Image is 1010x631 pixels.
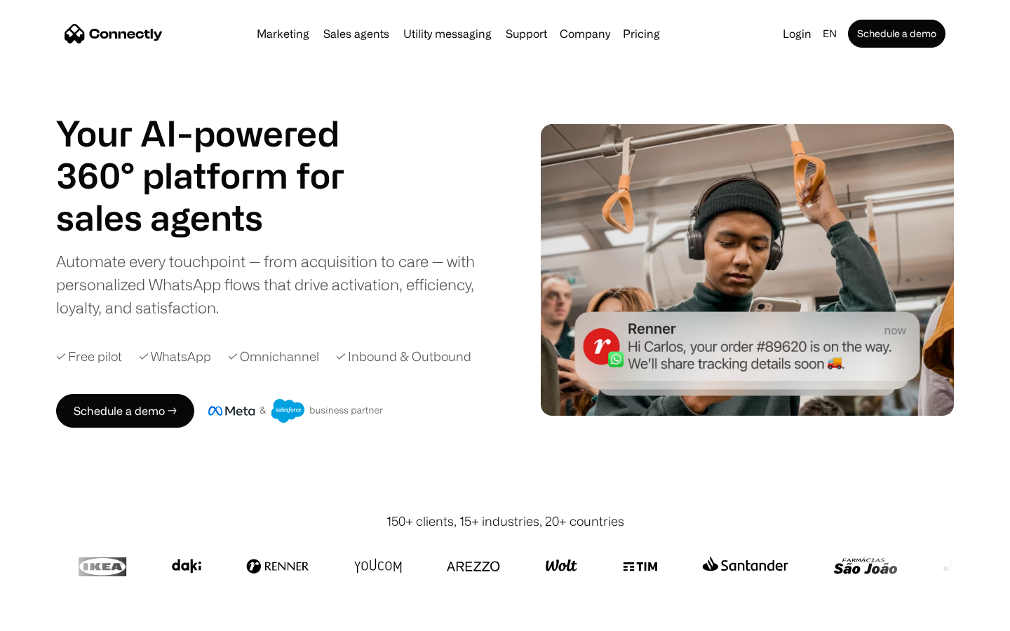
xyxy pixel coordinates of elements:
[208,399,384,423] img: Meta and Salesforce business partner badge.
[617,28,666,39] a: Pricing
[398,28,497,39] a: Utility messaging
[56,112,379,196] h1: Your AI-powered 360° platform for
[777,24,817,43] a: Login
[318,28,395,39] a: Sales agents
[228,347,319,366] div: ✓ Omnichannel
[251,28,315,39] a: Marketing
[560,24,610,43] div: Company
[14,605,84,626] aside: Language selected: English
[823,24,837,43] div: en
[139,347,211,366] div: ✓ WhatsApp
[56,347,122,366] div: ✓ Free pilot
[848,20,945,48] a: Schedule a demo
[56,196,379,238] h1: sales agents
[56,394,194,428] a: Schedule a demo →
[28,606,84,626] ul: Language list
[56,250,498,319] div: Automate every touchpoint — from acquisition to care — with personalized WhatsApp flows that driv...
[336,347,471,366] div: ✓ Inbound & Outbound
[500,28,553,39] a: Support
[386,512,624,531] div: 150+ clients, 15+ industries, 20+ countries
